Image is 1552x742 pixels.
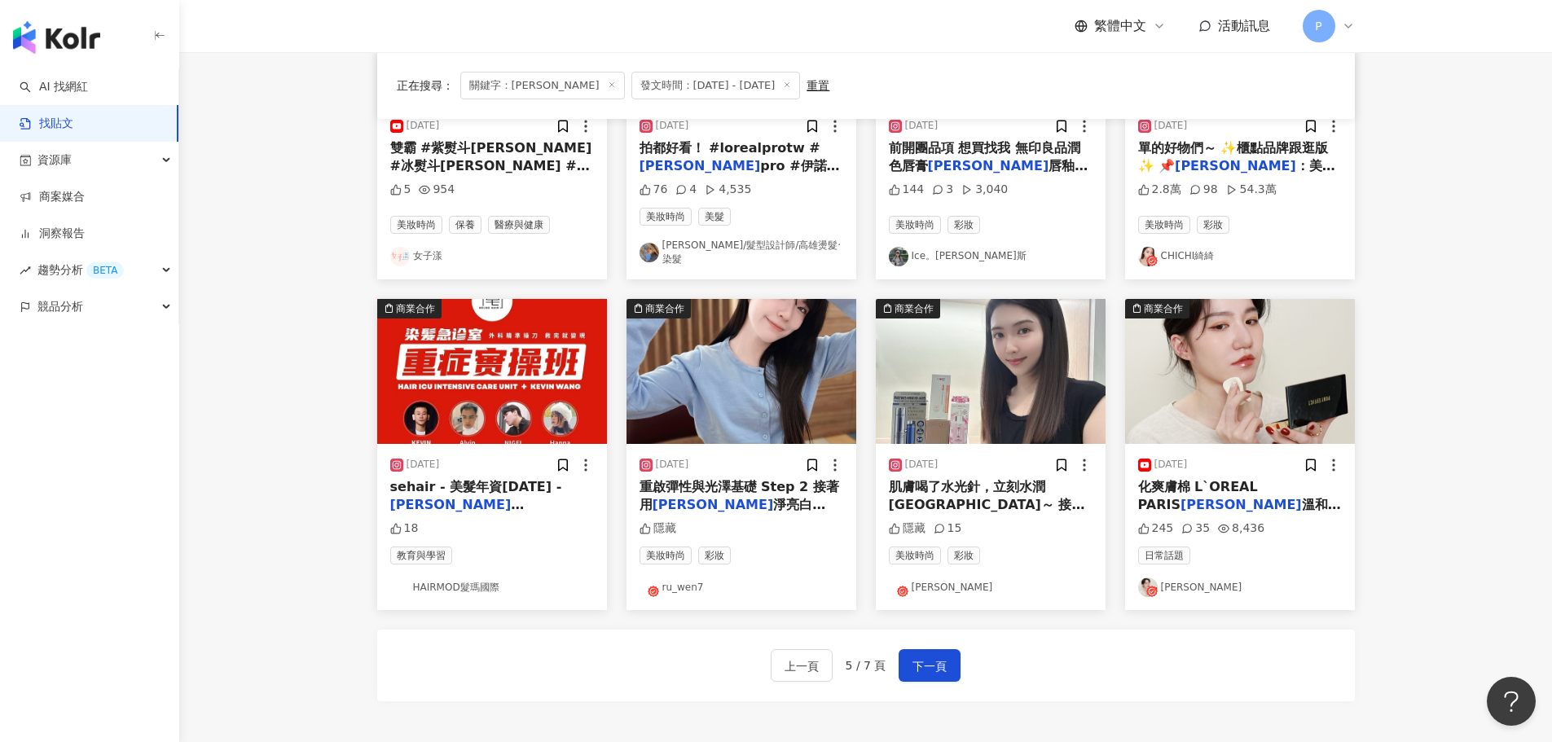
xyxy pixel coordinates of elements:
[895,301,934,317] div: 商業合作
[1138,182,1181,198] div: 2.8萬
[1094,17,1146,35] span: 繁體中文
[1175,158,1296,173] mark: [PERSON_NAME]
[675,182,697,198] div: 4
[1138,577,1342,597] a: KOL Avatar[PERSON_NAME]
[377,299,607,444] img: post-image
[390,182,411,198] div: 5
[1138,520,1174,537] div: 245
[889,479,1085,531] span: 肌膚喝了水光針，立刻水潤[GEOGRAPHIC_DATA]～ 接著用
[627,299,856,444] img: post-image
[1154,458,1188,472] div: [DATE]
[640,547,692,564] span: 美妝時尚
[645,301,684,317] div: 商業合作
[488,216,550,234] span: 醫療與健康
[390,577,594,597] a: KOL AvatarHAIRMOD髮瑪國際
[627,299,856,444] button: 商業合作
[1315,17,1321,35] span: P
[640,239,843,266] a: KOL Avatar[PERSON_NAME]/髮型設計師/高雄燙髮·染髮
[1218,520,1264,537] div: 8,436
[889,182,925,198] div: 144
[889,520,925,537] div: 隱藏
[86,262,124,279] div: BETA
[1189,182,1218,198] div: 98
[20,189,85,205] a: 商案媒合
[377,299,607,444] button: 商業合作
[390,577,410,597] img: KOL Avatar
[390,497,525,512] mark: [PERSON_NAME]
[390,479,562,494] span: sehair - 美髮年資[DATE] -
[1138,577,1158,597] img: KOL Avatar
[390,547,452,564] span: 教育與學習
[20,265,31,276] span: rise
[460,72,625,99] span: 關鍵字：[PERSON_NAME]
[1125,299,1355,444] button: 商業合作
[912,656,947,676] span: 下一頁
[390,247,594,266] a: KOL Avatar女子漾
[407,119,440,133] div: [DATE]
[932,182,953,198] div: 3
[407,458,440,472] div: [DATE]
[20,226,85,242] a: 洞察報告
[396,301,435,317] div: 商業合作
[807,79,829,92] div: 重置
[1138,497,1341,530] span: 溫和眼唇卸妝液125ml
[1138,247,1158,266] img: KOL Avatar
[37,288,83,325] span: 競品分析
[876,299,1106,444] img: post-image
[20,116,73,132] a: 找貼文
[656,119,689,133] div: [DATE]
[13,21,100,54] img: logo
[37,252,124,288] span: 趨勢分析
[1487,677,1536,726] iframe: Help Scout Beacon - Open
[390,216,442,234] span: 美妝時尚
[1226,182,1277,198] div: 54.3萬
[1138,216,1190,234] span: 美妝時尚
[876,299,1106,444] button: 商業合作
[1138,547,1190,564] span: 日常話題
[889,577,1093,597] a: KOL Avatar[PERSON_NAME]
[947,547,980,564] span: 彩妝
[640,140,820,156] span: 拍都好看！ #lorealprotw #
[698,208,731,226] span: 美髮
[1180,497,1302,512] mark: [PERSON_NAME]
[640,520,676,537] div: 隱藏
[1197,216,1229,234] span: 彩妝
[1144,301,1183,317] div: 商業合作
[640,577,843,597] a: KOL Avatarru_wen7
[631,72,801,99] span: 發文時間：[DATE] - [DATE]
[889,216,941,234] span: 美妝時尚
[640,158,761,173] mark: [PERSON_NAME]
[390,140,592,173] span: 雙霸 #紫熨斗[PERSON_NAME] #冰熨斗[PERSON_NAME] #
[889,140,1080,173] span: 前開團品項 想買找我 無印良品潤色唇膏
[640,479,839,512] span: 重啟彈性與光澤基礎 Step 2 接著用
[705,182,751,198] div: 4,535
[961,182,1008,198] div: 3,040
[20,79,88,95] a: searchAI 找網紅
[1138,479,1258,512] span: 化爽膚棉 L`OREAL PARIS
[905,119,939,133] div: [DATE]
[889,577,908,597] img: KOL Avatar
[37,142,72,178] span: 資源庫
[1218,18,1270,33] span: 活動訊息
[640,577,659,597] img: KOL Avatar
[934,520,962,537] div: 15
[390,520,419,537] div: 18
[1125,299,1355,444] img: post-image
[889,247,1093,266] a: KOL AvatarIce。[PERSON_NAME]斯
[947,216,980,234] span: 彩妝
[449,216,481,234] span: 保養
[653,497,774,512] mark: [PERSON_NAME]
[905,458,939,472] div: [DATE]
[390,247,410,266] img: KOL Avatar
[419,182,455,198] div: 954
[1154,119,1188,133] div: [DATE]
[698,547,731,564] span: 彩妝
[889,547,941,564] span: 美妝時尚
[397,79,454,92] span: 正在搜尋 ：
[785,656,819,676] span: 上一頁
[1138,140,1329,173] span: 單的好物們～ ✨櫃點品牌跟逛版✨ 📌
[656,458,689,472] div: [DATE]
[889,247,908,266] img: KOL Avatar
[928,158,1049,173] mark: [PERSON_NAME]
[640,208,692,226] span: 美妝時尚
